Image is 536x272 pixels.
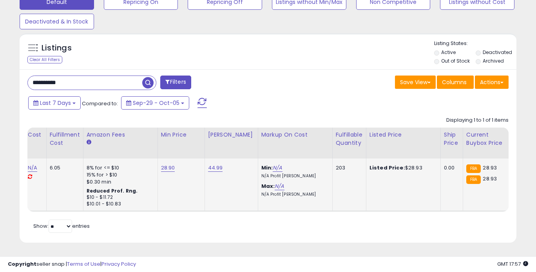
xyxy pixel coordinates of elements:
small: FBA [466,164,481,173]
b: Listed Price: [369,164,405,171]
span: 2025-10-13 17:57 GMT [497,260,528,268]
small: Amazon Fees. [87,139,91,146]
div: Fulfillable Quantity [336,131,363,147]
div: Clear All Filters [27,56,62,63]
div: Displaying 1 to 1 of 1 items [446,117,509,124]
button: Columns [437,76,474,89]
strong: Copyright [8,260,36,268]
div: 203 [336,164,360,171]
button: Filters [160,76,191,89]
div: 6.05 [50,164,77,171]
div: seller snap | | [8,261,136,268]
span: Show: entries [33,222,90,230]
div: Current Buybox Price [466,131,507,147]
a: Privacy Policy [101,260,136,268]
p: Listing States: [434,40,517,47]
p: N/A Profit [PERSON_NAME] [261,192,326,197]
small: FBA [466,175,481,184]
span: Last 7 Days [40,99,71,107]
label: Active [441,49,456,56]
h5: Listings [42,43,72,54]
div: Markup on Cost [261,131,329,139]
span: 28.93 [483,175,497,182]
div: $0.30 min [87,178,152,186]
b: Max: [261,182,275,190]
div: $10.01 - $10.83 [87,201,152,207]
b: Reduced Prof. Rng. [87,187,138,194]
label: Deactivated [483,49,512,56]
div: Ship Price [444,131,460,147]
label: Archived [483,58,504,64]
a: N/A [28,164,37,172]
span: 28.93 [483,164,497,171]
button: Deactivated & In Stock [20,14,94,29]
a: 28.90 [161,164,175,172]
div: $10 - $11.72 [87,194,152,201]
div: [PERSON_NAME] [208,131,255,139]
b: Min: [261,164,273,171]
div: Amazon Fees [87,131,154,139]
div: $28.93 [369,164,435,171]
th: The percentage added to the cost of goods (COGS) that forms the calculator for Min & Max prices. [258,128,332,159]
div: Fulfillment Cost [50,131,80,147]
a: 44.99 [208,164,223,172]
div: Cost [28,131,43,139]
span: Compared to: [82,100,118,107]
span: Columns [442,78,467,86]
button: Actions [475,76,509,89]
p: N/A Profit [PERSON_NAME] [261,173,326,179]
a: N/A [275,182,284,190]
button: Save View [395,76,436,89]
div: Min Price [161,131,201,139]
div: 0.00 [444,164,457,171]
a: N/A [273,164,282,172]
label: Out of Stock [441,58,470,64]
button: Sep-29 - Oct-05 [121,96,189,110]
div: 15% for > $10 [87,171,152,178]
div: 8% for <= $10 [87,164,152,171]
a: Terms of Use [67,260,100,268]
span: Sep-29 - Oct-05 [133,99,179,107]
div: Listed Price [369,131,437,139]
button: Last 7 Days [28,96,81,110]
